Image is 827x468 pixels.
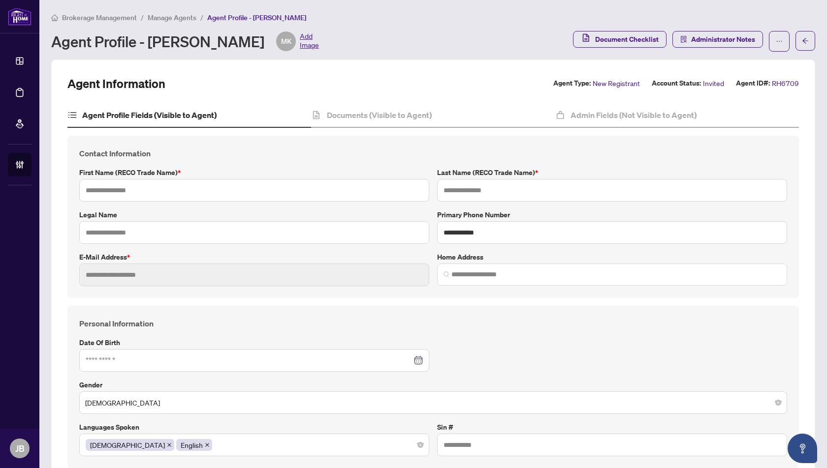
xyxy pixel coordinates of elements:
[736,78,770,89] label: Agent ID#:
[437,167,787,178] label: Last Name (RECO Trade Name)
[79,422,429,433] label: Languages spoken
[437,209,787,220] label: Primary Phone Number
[62,13,137,22] span: Brokerage Management
[79,380,787,390] label: Gender
[79,209,429,220] label: Legal Name
[437,252,787,263] label: Home Address
[85,393,781,412] span: Female
[86,439,174,451] span: Korean
[595,31,659,47] span: Document Checklist
[148,13,196,22] span: Manage Agents
[67,76,165,91] h2: Agent Information
[281,36,291,47] span: MK
[571,109,697,121] h4: Admin Fields (Not Visible to Agent)
[672,31,763,48] button: Administrator Notes
[802,37,809,44] span: arrow-left
[417,442,423,448] span: close-circle
[327,109,432,121] h4: Documents (Visible to Agent)
[167,442,172,447] span: close
[444,271,449,277] img: search_icon
[437,422,787,433] label: Sin #
[703,78,724,89] span: Invited
[593,78,640,89] span: New Registrant
[776,38,783,45] span: ellipsis
[8,7,32,26] img: logo
[79,167,429,178] label: First Name (RECO Trade Name)
[176,439,212,451] span: English
[51,31,319,51] div: Agent Profile - [PERSON_NAME]
[772,78,799,89] span: RH6709
[82,109,217,121] h4: Agent Profile Fields (Visible to Agent)
[15,441,25,455] span: JB
[51,14,58,21] span: home
[691,31,755,47] span: Administrator Notes
[79,318,787,329] h4: Personal Information
[207,13,306,22] span: Agent Profile - [PERSON_NAME]
[775,400,781,406] span: close-circle
[300,31,319,51] span: Add Image
[141,12,144,23] li: /
[79,147,787,159] h4: Contact Information
[200,12,203,23] li: /
[553,78,591,89] label: Agent Type:
[181,439,203,450] span: English
[573,31,667,48] button: Document Checklist
[79,337,429,348] label: Date of Birth
[90,439,165,450] span: [DEMOGRAPHIC_DATA]
[652,78,701,89] label: Account Status:
[205,442,210,447] span: close
[680,36,687,43] span: solution
[788,434,817,463] button: Open asap
[79,252,429,263] label: E-mail Address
